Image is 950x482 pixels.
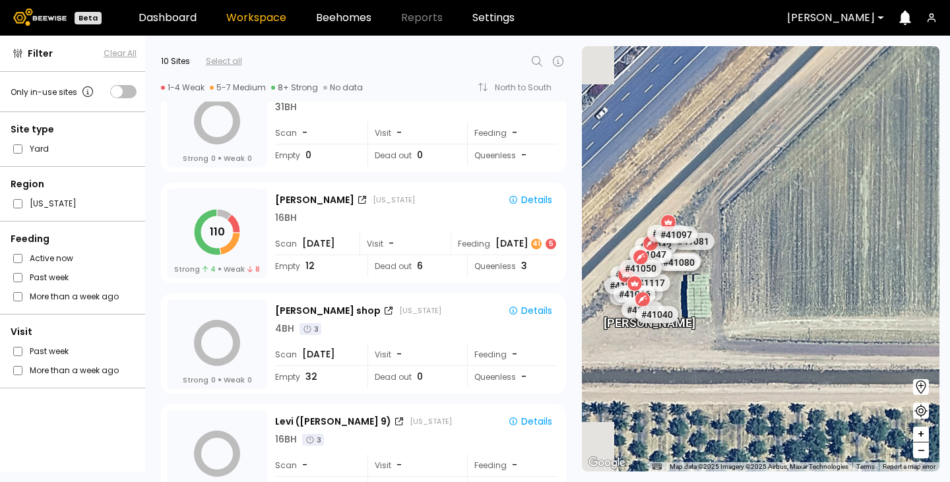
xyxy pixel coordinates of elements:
[247,375,252,385] span: 0
[610,287,652,305] div: # 41113
[210,82,266,93] div: 5-7 Medium
[655,226,697,243] div: # 41097
[302,237,335,251] span: [DATE]
[512,126,519,140] div: -
[367,122,458,144] div: Visit
[247,264,260,274] span: 8
[305,259,315,273] span: 12
[913,442,929,458] button: –
[211,375,216,385] span: 0
[247,153,252,164] span: 0
[275,433,297,446] div: 16 BH
[467,344,557,365] div: Feeding
[396,458,402,472] span: -
[13,9,67,26] img: Beewise logo
[104,47,137,59] button: Clear All
[495,84,561,92] div: North to South
[28,47,53,61] span: Filter
[11,232,137,246] div: Feeding
[210,224,225,239] tspan: 110
[472,13,515,23] a: Settings
[360,233,450,255] div: Visit
[11,123,137,136] div: Site type
[467,144,557,166] div: Queenless
[275,100,297,114] div: 31 BH
[546,239,556,249] div: 5
[467,255,557,277] div: Queenless
[610,265,652,282] div: # 41069
[183,153,252,164] div: Strong Weak
[672,233,714,250] div: # 41081
[11,84,96,100] div: Only in-use sites
[410,416,452,427] div: [US_STATE]
[503,302,557,319] button: Details
[300,323,321,335] div: 3
[619,259,662,276] div: # 41050
[30,196,77,210] label: [US_STATE]
[629,245,672,262] div: # 41047
[30,289,119,303] label: More than a week ago
[508,194,552,206] div: Details
[275,193,354,207] div: [PERSON_NAME]
[503,413,557,430] button: Details
[11,177,137,191] div: Region
[659,253,701,270] div: # 41126
[401,13,443,23] span: Reports
[75,12,102,24] div: Beta
[508,415,552,427] div: Details
[367,344,458,365] div: Visit
[417,370,423,384] span: 0
[636,306,678,323] div: # 41040
[275,233,358,255] div: Scan
[512,458,519,472] div: -
[206,55,242,67] div: Select all
[521,259,527,273] span: 3
[183,375,252,385] div: Strong Weak
[275,415,391,429] div: Levi ([PERSON_NAME] 9)
[305,370,317,384] span: 32
[161,82,205,93] div: 1-4 Weak
[275,211,297,225] div: 16 BH
[302,434,324,446] div: 3
[396,126,402,140] span: -
[389,237,394,251] span: -
[226,13,286,23] a: Workspace
[373,195,415,205] div: [US_STATE]
[508,305,552,316] div: Details
[652,462,662,471] button: Keyboard shortcuts
[367,454,458,476] div: Visit
[275,344,358,365] div: Scan
[521,370,526,384] span: -
[521,148,526,162] span: -
[585,454,629,471] img: Google
[302,458,307,472] span: -
[396,347,402,361] span: -
[670,463,848,470] span: Map data ©2025 Imagery ©2025 Airbus, Maxar Technologies
[417,148,423,162] span: 0
[367,255,458,277] div: Dead out
[316,13,371,23] a: Beehomes
[467,122,557,144] div: Feeding
[30,142,49,156] label: Yard
[302,126,307,140] span: -
[367,144,458,166] div: Dead out
[203,264,216,274] span: 4
[604,277,647,294] div: # 41046
[917,426,925,442] span: +
[302,347,335,361] span: [DATE]
[512,347,519,361] div: -
[275,322,294,336] div: 4 BH
[856,463,875,470] a: Terms (opens in new tab)
[451,233,557,255] div: Feeding
[913,427,929,442] button: +
[621,301,664,318] div: # 41122
[918,442,925,459] span: –
[367,366,458,388] div: Dead out
[614,286,656,303] div: # 41066
[495,237,557,251] div: [DATE]
[30,270,69,284] label: Past week
[30,363,119,377] label: More than a week ago
[399,305,441,316] div: [US_STATE]
[658,253,700,270] div: # 41080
